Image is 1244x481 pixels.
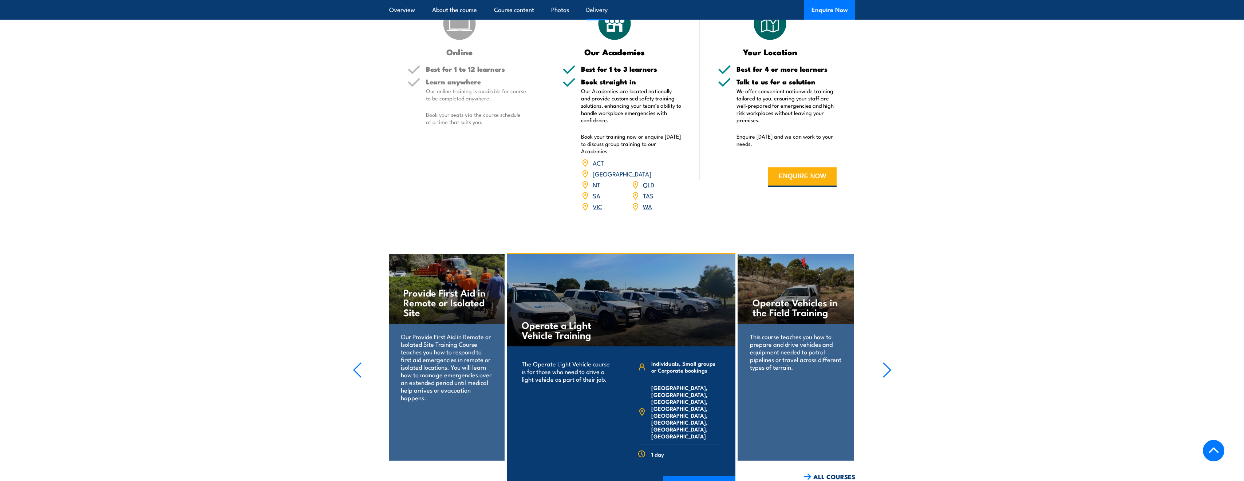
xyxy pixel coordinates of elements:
[593,202,602,211] a: VIC
[407,48,512,56] h3: Online
[643,191,653,200] a: TAS
[593,169,651,178] a: [GEOGRAPHIC_DATA]
[581,133,682,155] p: Book your training now or enquire [DATE] to discuss group training to our Academies
[581,65,682,72] h5: Best for 1 to 3 learners
[768,167,837,187] button: ENQUIRE NOW
[522,360,612,383] p: The Operate Light Vehicle course is for those who need to drive a light vehicle as part of their ...
[736,78,837,85] h5: Talk to us for a solution
[651,384,720,440] span: [GEOGRAPHIC_DATA], [GEOGRAPHIC_DATA], [GEOGRAPHIC_DATA], [GEOGRAPHIC_DATA], [GEOGRAPHIC_DATA], [G...
[736,65,837,72] h5: Best for 4 or more learners
[403,287,490,317] h4: Provide First Aid in Remote or Isolated Site
[718,48,822,56] h3: Your Location
[643,180,654,189] a: QLD
[401,333,492,401] p: Our Provide First Aid in Remote or Isolated Site Training Course teaches you how to respond to fi...
[426,78,526,85] h5: Learn anywhere
[522,320,607,339] h4: Operate a Light Vehicle Training
[651,451,664,458] span: 1 day
[753,297,839,317] h4: Operate Vehicles in the Field Training
[593,180,600,189] a: NT
[750,333,841,371] p: This course teaches you how to prepare and drive vehicles and equipment needed to patrol pipeline...
[581,87,682,124] p: Our Academies are located nationally and provide customised safety training solutions, enhancing ...
[651,360,720,374] span: Individuals, Small groups or Corporate bookings
[593,158,604,167] a: ACT
[736,87,837,124] p: We offer convenient nationwide training tailored to you, ensuring your staff are well-prepared fo...
[426,65,526,72] h5: Best for 1 to 12 learners
[581,78,682,85] h5: Book straight in
[426,111,526,126] p: Book your seats via the course schedule at a time that suits you.
[426,87,526,102] p: Our online training is available for course to be completed anywhere.
[736,133,837,147] p: Enquire [DATE] and we can work to your needs.
[804,473,855,481] a: ALL COURSES
[593,191,600,200] a: SA
[562,48,667,56] h3: Our Academies
[643,202,652,211] a: WA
